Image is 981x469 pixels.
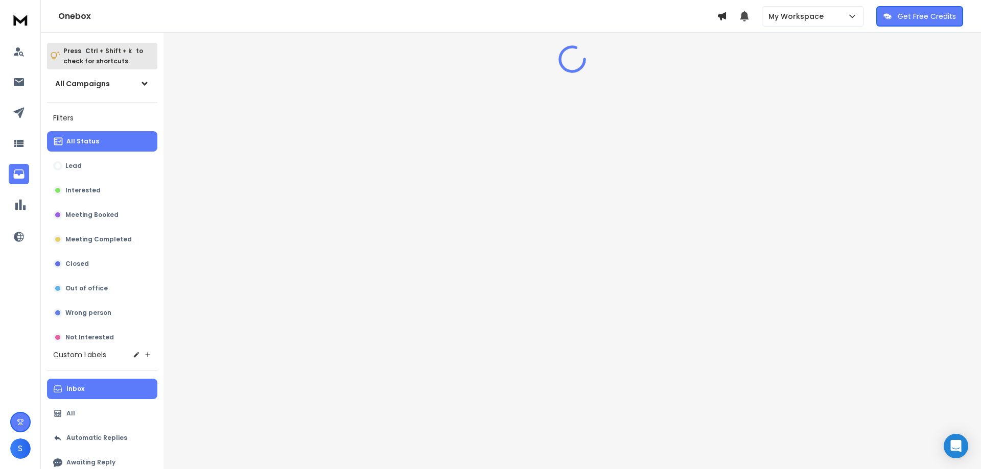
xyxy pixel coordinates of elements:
button: S [10,438,31,459]
p: Closed [65,260,89,268]
button: Get Free Credits [876,6,963,27]
button: Meeting Completed [47,229,157,250]
p: Awaiting Reply [66,458,115,466]
button: Wrong person [47,303,157,323]
div: Open Intercom Messenger [944,434,968,458]
button: All Status [47,131,157,152]
h1: All Campaigns [55,79,110,89]
p: Press to check for shortcuts. [63,46,143,66]
p: Get Free Credits [898,11,956,21]
span: Ctrl + Shift + k [84,45,133,57]
p: Out of office [65,284,108,292]
button: All Campaigns [47,73,157,94]
p: Meeting Completed [65,235,132,243]
p: Lead [65,162,82,170]
p: Not Interested [65,333,114,341]
h3: Filters [47,111,157,125]
p: Interested [65,186,101,194]
h3: Custom Labels [53,350,106,360]
p: Automatic Replies [66,434,127,442]
h1: Onebox [58,10,717,22]
button: Interested [47,180,157,201]
button: Not Interested [47,327,157,348]
img: logo [10,10,31,29]
button: Automatic Replies [47,428,157,448]
p: My Workspace [768,11,828,21]
button: Out of office [47,278,157,299]
p: Meeting Booked [65,211,119,219]
p: Wrong person [65,309,111,317]
p: All [66,409,75,417]
p: All Status [66,137,99,145]
button: Meeting Booked [47,205,157,225]
button: Inbox [47,379,157,399]
button: Closed [47,254,157,274]
p: Inbox [66,385,84,393]
button: All [47,403,157,424]
button: Lead [47,156,157,176]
